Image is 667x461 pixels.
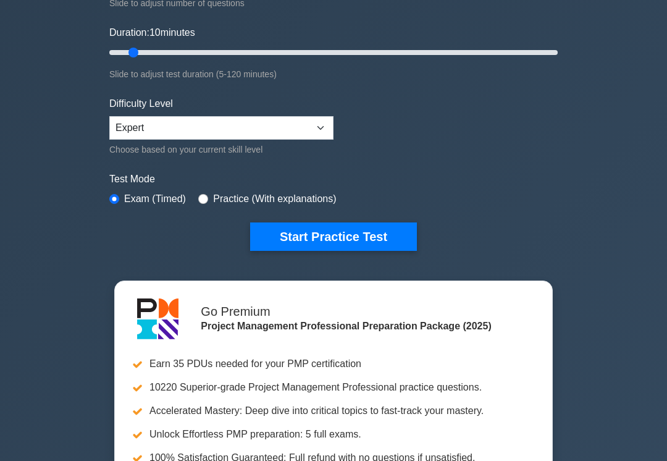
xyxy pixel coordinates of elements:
label: Practice (With explanations) [213,192,336,207]
div: Choose based on your current skill level [109,143,333,158]
label: Duration: minutes [109,26,195,41]
button: Start Practice Test [250,223,417,252]
label: Exam (Timed) [124,192,186,207]
span: 10 [149,28,161,38]
label: Test Mode [109,172,558,187]
label: Difficulty Level [109,97,173,112]
div: Slide to adjust test duration (5-120 minutes) [109,67,558,82]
